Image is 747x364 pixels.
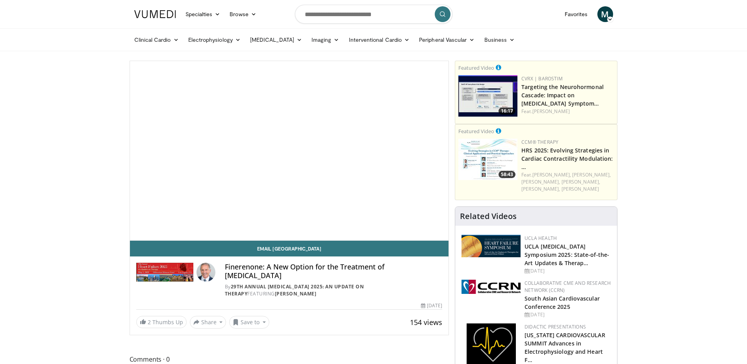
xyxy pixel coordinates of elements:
div: By FEATURING [225,283,442,297]
a: 16:17 [458,75,517,117]
small: Featured Video [458,64,494,71]
h4: Related Videos [460,212,517,221]
span: 58:43 [499,171,515,178]
img: VuMedi Logo [134,10,176,18]
a: South Asian Cardiovascular Conference 2025 [525,295,600,310]
a: Business [480,32,520,48]
div: Didactic Presentations [525,323,611,331]
a: [PERSON_NAME], [521,186,560,192]
a: [PERSON_NAME], [562,178,600,185]
a: [MEDICAL_DATA] [245,32,307,48]
a: [US_STATE] CARDIOVASCULAR SUMMIT Advances in Electrophysiology and Heart F… [525,331,605,364]
img: 3f694bbe-f46e-4e2a-ab7b-fff0935bbb6c.150x105_q85_crop-smart_upscale.jpg [458,139,517,180]
div: Feat. [521,171,614,193]
a: UCLA Health [525,235,557,241]
img: f3314642-f119-4bcb-83d2-db4b1a91d31e.150x105_q85_crop-smart_upscale.jpg [458,75,517,117]
span: 2 [148,318,151,326]
img: 29th Annual Heart Failure 2025: An Update on Therapy [136,263,193,282]
video-js: Video Player [130,61,449,241]
a: CVRx | Barostim [521,75,563,82]
a: Browse [225,6,261,22]
a: [PERSON_NAME] [275,290,317,297]
a: Electrophysiology [184,32,245,48]
div: [DATE] [421,302,442,309]
a: 2 Thumbs Up [136,316,187,328]
div: [DATE] [525,311,611,318]
a: Favorites [560,6,593,22]
input: Search topics, interventions [295,5,452,24]
button: Share [190,316,226,329]
a: UCLA [MEDICAL_DATA] Symposium 2025: State-of-the-Art Updates & Therap… [525,243,609,267]
a: Targeting the Neurohormonal Cascade: Impact on [MEDICAL_DATA] Symptom… [521,83,604,107]
a: Clinical Cardio [130,32,184,48]
a: Peripheral Vascular [414,32,479,48]
img: a04ee3ba-8487-4636-b0fb-5e8d268f3737.png.150x105_q85_autocrop_double_scale_upscale_version-0.2.png [462,280,521,294]
a: Imaging [307,32,344,48]
a: Collaborative CME and Research Network (CCRN) [525,280,611,293]
a: [PERSON_NAME], [521,178,560,185]
span: 154 views [410,318,442,327]
a: Interventional Cardio [344,32,415,48]
a: [PERSON_NAME] [562,186,599,192]
a: Email [GEOGRAPHIC_DATA] [130,241,449,256]
h4: Finerenone: A New Option for the Treatment of [MEDICAL_DATA] [225,263,442,280]
a: [PERSON_NAME] [532,108,570,115]
span: 16:17 [499,108,515,115]
div: [DATE] [525,267,611,275]
a: CCM® Therapy [521,139,558,145]
a: [PERSON_NAME], [572,171,611,178]
div: Feat. [521,108,614,115]
a: HRS 2025: Evolving Strategies in Cardiac Contractility Modulation: … [521,147,613,171]
img: Avatar [196,263,215,282]
a: Specialties [181,6,225,22]
a: 29th Annual [MEDICAL_DATA] 2025: An Update on Therapy [225,283,364,297]
img: 0682476d-9aca-4ba2-9755-3b180e8401f5.png.150x105_q85_autocrop_double_scale_upscale_version-0.2.png [462,235,521,257]
a: M [597,6,613,22]
a: [PERSON_NAME], [532,171,571,178]
a: 58:43 [458,139,517,180]
small: Featured Video [458,128,494,135]
button: Save to [229,316,269,329]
